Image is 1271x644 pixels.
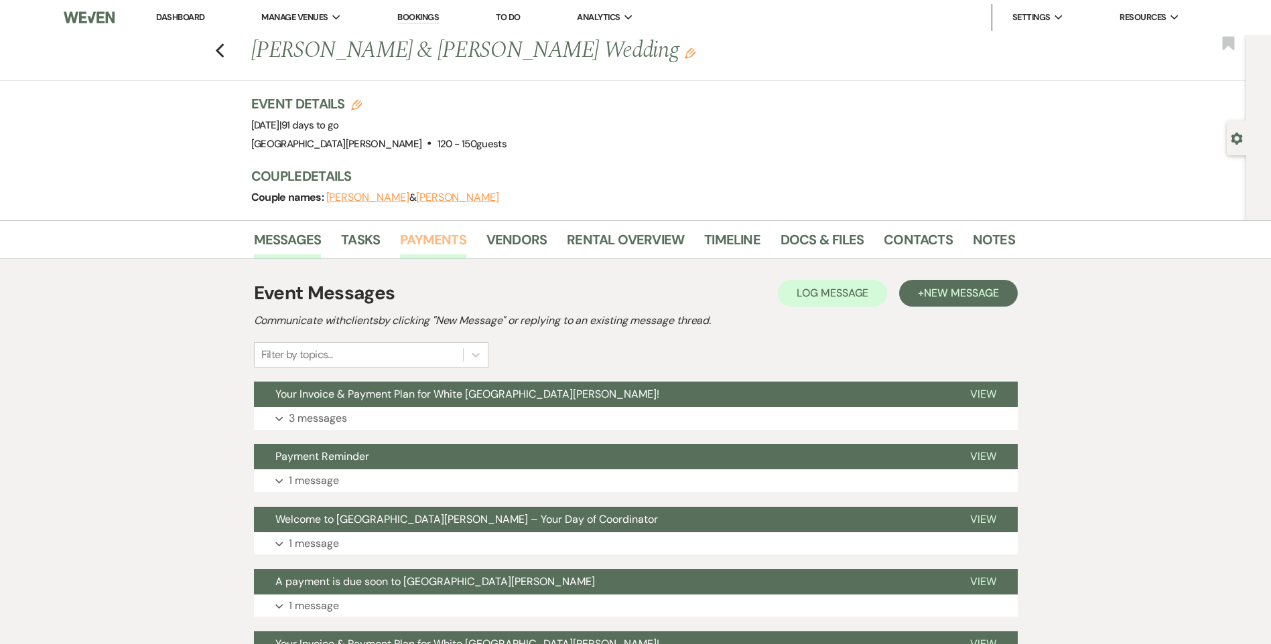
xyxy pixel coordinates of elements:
[685,47,695,59] button: Edit
[438,137,507,151] span: 120 - 150 guests
[949,507,1018,532] button: View
[496,11,521,23] a: To Do
[577,11,620,24] span: Analytics
[289,472,339,489] p: 1 message
[261,11,328,24] span: Manage Venues
[254,382,949,407] button: Your Invoice & Payment Plan for White [GEOGRAPHIC_DATA][PERSON_NAME]!
[275,512,658,526] span: Welcome to [GEOGRAPHIC_DATA][PERSON_NAME] – Your Day of Coordinator
[275,387,659,401] span: Your Invoice & Payment Plan for White [GEOGRAPHIC_DATA][PERSON_NAME]!
[156,11,204,23] a: Dashboard
[281,118,339,132] span: 91 days to go
[275,574,595,588] span: A payment is due soon to [GEOGRAPHIC_DATA][PERSON_NAME]
[416,192,499,203] button: [PERSON_NAME]
[1231,131,1243,144] button: Open lead details
[970,387,996,401] span: View
[704,229,760,258] a: Timeline
[486,229,547,258] a: Vendors
[289,597,339,615] p: 1 message
[973,229,1015,258] a: Notes
[970,574,996,588] span: View
[778,280,887,307] button: Log Message
[289,410,347,427] p: 3 messages
[1012,11,1051,24] span: Settings
[251,118,339,132] span: [DATE]
[924,286,998,300] span: New Message
[254,507,949,532] button: Welcome to [GEOGRAPHIC_DATA][PERSON_NAME] – Your Day of Coordinator
[949,569,1018,594] button: View
[254,532,1018,555] button: 1 message
[899,280,1017,307] button: +New Message
[289,535,339,552] p: 1 message
[275,449,369,463] span: Payment Reminder
[261,347,333,363] div: Filter by topics...
[970,512,996,526] span: View
[970,449,996,463] span: View
[397,11,439,24] a: Bookings
[251,167,1002,185] h3: Couple Details
[254,444,949,469] button: Payment Reminder
[797,286,868,300] span: Log Message
[949,382,1018,407] button: View
[279,118,339,132] span: |
[254,569,949,594] button: A payment is due soon to [GEOGRAPHIC_DATA][PERSON_NAME]
[400,229,466,258] a: Payments
[884,229,953,258] a: Contacts
[251,137,422,151] span: [GEOGRAPHIC_DATA][PERSON_NAME]
[251,190,326,204] span: Couple names:
[254,313,1018,329] h2: Communicate with clients by clicking "New Message" or replying to an existing message thread.
[254,469,1018,492] button: 1 message
[64,3,115,31] img: Weven Logo
[781,229,864,258] a: Docs & Files
[326,191,499,204] span: &
[341,229,380,258] a: Tasks
[1120,11,1166,24] span: Resources
[567,229,684,258] a: Rental Overview
[326,192,409,203] button: [PERSON_NAME]
[254,594,1018,617] button: 1 message
[949,444,1018,469] button: View
[254,407,1018,430] button: 3 messages
[251,35,852,67] h1: [PERSON_NAME] & [PERSON_NAME] Wedding
[254,229,322,258] a: Messages
[254,279,395,307] h1: Event Messages
[251,94,507,113] h3: Event Details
